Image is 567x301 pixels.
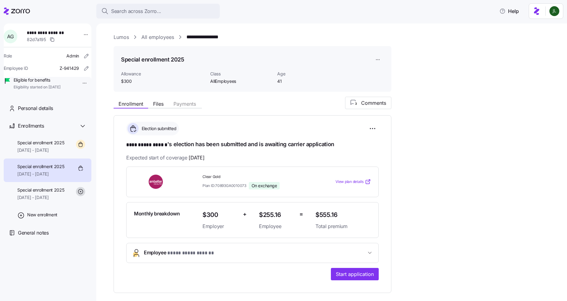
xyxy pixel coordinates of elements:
[121,78,205,84] span: $300
[345,97,391,109] button: 3Comments
[17,194,65,201] span: [DATE] - [DATE]
[336,179,371,185] a: View plan details
[315,210,371,220] span: $555.16
[121,71,205,77] span: Allowance
[134,175,178,189] img: Ambetter
[331,268,379,280] button: Start application
[202,210,238,220] span: $300
[17,187,65,193] span: Special enrollment 2025
[202,174,311,180] span: Clear Gold
[210,71,272,77] span: Class
[336,270,374,278] span: Start application
[17,171,65,177] span: [DATE] - [DATE]
[96,4,220,19] button: Search across Zorro...
[315,223,371,230] span: Total premium
[60,65,79,71] span: Z-941429
[18,104,53,112] span: Personal details
[153,101,164,106] span: Files
[126,154,204,162] span: Expected start of coverage
[4,53,12,59] span: Role
[173,101,196,106] span: Payments
[144,249,214,257] span: Employee
[361,99,386,107] span: Comments
[27,36,46,43] span: 82d7a195
[299,210,303,219] span: =
[259,223,294,230] span: Employee
[140,125,176,132] span: Election submitted
[4,65,28,71] span: Employee ID
[134,210,180,218] span: Monthly breakdown
[111,7,161,15] span: Search across Zorro...
[259,210,294,220] span: $255.16
[126,140,379,149] h1: 's election has been submitted and is awaiting carrier application
[141,33,174,41] a: All employees
[243,210,247,219] span: +
[66,53,79,59] span: Admin
[17,147,65,153] span: [DATE] - [DATE]
[202,183,246,188] span: Plan ID: 70893GA0010073
[14,85,60,90] span: Eligibility started on [DATE]
[252,183,277,189] span: On exchange
[355,102,357,105] text: 3
[202,223,238,230] span: Employer
[499,7,519,15] span: Help
[17,140,65,146] span: Special enrollment 2025
[18,122,44,130] span: Enrollments
[189,154,204,162] span: [DATE]
[494,5,524,17] button: Help
[277,71,339,77] span: Age
[210,78,272,84] span: AllEmployees
[121,56,184,63] h1: Special enrollment 2025
[277,78,339,84] span: 41
[7,34,14,39] span: A G
[336,179,364,185] span: View plan details
[114,33,129,41] a: Lumos
[17,163,65,170] span: Special enrollment 2025
[549,6,559,16] img: d9b9d5af0451fe2f8c405234d2cf2198
[14,77,60,83] span: Eligible for benefits
[27,212,57,218] span: New enrollment
[18,229,49,237] span: General notes
[119,101,143,106] span: Enrollment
